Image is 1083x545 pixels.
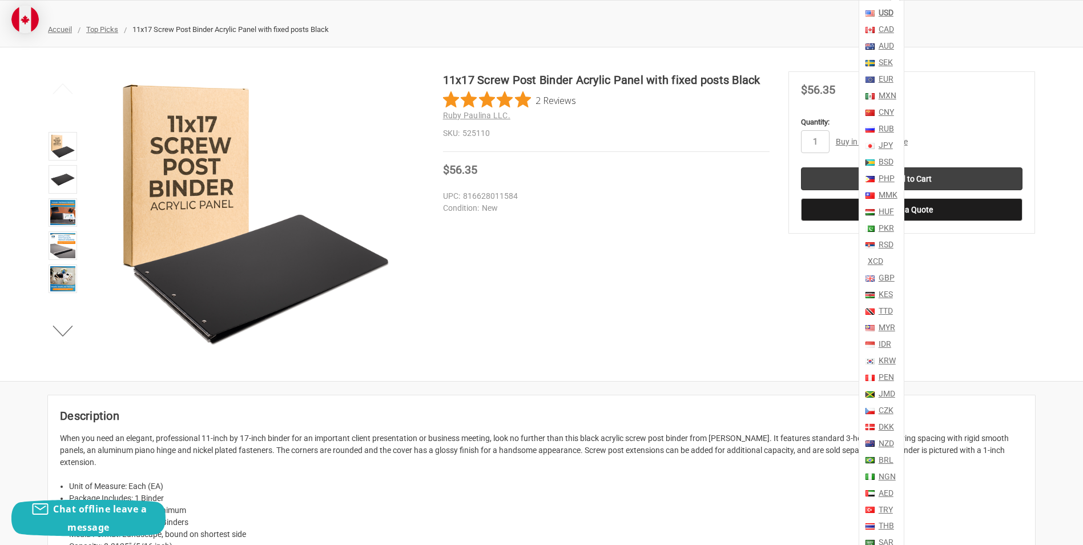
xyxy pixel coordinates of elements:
dt: UPC: [443,190,460,202]
span: $56.35 [443,163,477,177]
a: CAD [876,21,894,38]
a: MYR [876,319,895,336]
a: PHP [876,170,895,187]
a: GBP [876,270,895,286]
img: duty and tax information for Canada [11,6,39,33]
a: RUB [876,121,894,137]
li: Product Type: Screw Post Binders [69,516,1023,528]
img: Ruby Paulina 11x17 1" Angle-D Ring, White Acrylic Binder (515180) [50,200,75,225]
h2: Description [60,407,1023,424]
dt: Condition: [443,202,479,214]
input: Add to Cart [801,167,1022,190]
span: Chat offline leave a message [53,503,147,534]
a: CZK [876,402,893,419]
a: Top Picks [86,25,118,34]
a: BSD [876,154,893,170]
a: MXN [876,87,896,104]
a: Buy in bulk and save [836,137,908,146]
li: Unit of Measure: Each (EA) [69,480,1023,492]
a: BRL [876,452,893,468]
a: JPY [876,137,893,154]
img: 11x17 Screw Post Binder Acrylic Panel with fixed posts Black [50,167,75,192]
span: 2 Reviews [536,91,576,109]
p: When you need an elegant, professional 11-inch by 17-inch binder for an important client presenta... [60,432,1023,468]
a: CNY [876,104,894,121]
dd: 816628011584 [443,190,764,202]
span: 11x17 Screw Post Binder Acrylic Panel with fixed posts Black [132,25,329,34]
dd: 525110 [443,127,770,139]
a: AUD [876,38,894,54]
a: HUF [876,203,894,220]
a: SEK [876,54,893,71]
a: Accueil [48,25,72,34]
a: TRY [876,502,893,518]
img: 11x17 Screw Post Binder Acrylic Panel with fixed posts Black [50,134,75,159]
li: Package Includes: 1 Binder [69,492,1023,504]
a: AED [876,485,893,502]
a: DKK [876,419,894,435]
dt: SKU: [443,127,460,139]
button: Chat offline leave a message [11,500,166,536]
a: PKR [876,220,894,237]
a: NGN [876,468,896,485]
button: Rated 5 out of 5 stars from 2 reviews. Jump to reviews. [443,91,576,109]
button: Next [46,319,80,342]
a: Ruby Paulina LLC. [443,111,510,120]
button: Previous [46,77,80,100]
a: TTD [876,303,893,319]
button: Get a Quote [801,198,1022,221]
a: MMK [876,187,897,203]
img: 11x17 Screw Post Binder Acrylic Panel with fixed posts Black [50,233,75,258]
a: IDR [876,336,891,352]
dd: New [443,202,764,214]
a: USD [876,1,893,21]
a: THB [876,518,894,535]
li: Media Format: Landscape, bound on shortest side [69,528,1023,540]
a: PEN [876,369,894,386]
a: JMD [876,386,895,402]
img: 11x17 Screw Post Binder Acrylic Panel with fixed posts Black [50,266,75,291]
span: $56.35 [801,83,835,97]
li: Minimum Purchase: No minimum [69,504,1023,516]
h1: 11x17 Screw Post Binder Acrylic Panel with fixed posts Black [443,71,770,89]
a: XCD [865,253,883,270]
a: RSD [876,237,893,253]
a: KRW [876,352,896,369]
a: NZD [876,435,894,452]
img: 11x17 Screw Post Binder Acrylic Panel with fixed posts Black [112,71,398,357]
label: Quantity: [801,117,1022,128]
a: KES [876,286,893,303]
a: EUR [876,71,893,87]
strong: USD [879,8,893,17]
